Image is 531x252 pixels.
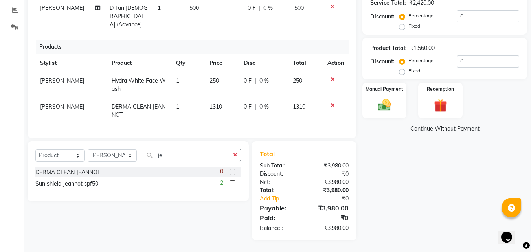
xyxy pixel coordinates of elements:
[304,224,355,232] div: ₹3,980.00
[35,54,107,72] th: Stylist
[313,195,355,203] div: ₹0
[112,103,165,118] span: DERMA CLEAN JEANNOT
[239,54,288,72] th: Disc
[244,77,252,85] span: 0 F
[364,125,525,133] a: Continue Without Payment
[259,103,269,111] span: 0 %
[288,54,323,72] th: Total
[259,77,269,85] span: 0 %
[254,213,304,223] div: Paid:
[189,4,199,11] span: 500
[171,54,205,72] th: Qty
[40,103,84,110] span: [PERSON_NAME]
[410,44,435,52] div: ₹1,560.00
[293,77,302,84] span: 250
[260,150,278,158] span: Total
[254,195,312,203] a: Add Tip
[294,4,304,11] span: 500
[408,22,420,29] label: Fixed
[408,57,434,64] label: Percentage
[304,178,355,186] div: ₹3,980.00
[366,86,403,93] label: Manual Payment
[143,149,230,161] input: Search or Scan
[255,103,256,111] span: |
[254,186,304,195] div: Total:
[370,44,407,52] div: Product Total:
[205,54,239,72] th: Price
[304,213,355,223] div: ₹0
[176,103,179,110] span: 1
[304,162,355,170] div: ₹3,980.00
[176,77,179,84] span: 1
[304,186,355,195] div: ₹3,980.00
[370,13,395,21] div: Discount:
[293,103,305,110] span: 1310
[259,4,260,12] span: |
[254,224,304,232] div: Balance :
[427,86,454,93] label: Redemption
[40,77,84,84] span: [PERSON_NAME]
[40,4,84,11] span: [PERSON_NAME]
[244,103,252,111] span: 0 F
[158,4,161,11] span: 1
[263,4,273,12] span: 0 %
[255,77,256,85] span: |
[323,54,349,72] th: Action
[498,221,523,244] iframe: chat widget
[304,203,355,213] div: ₹3,980.00
[220,179,223,187] span: 2
[110,4,147,28] span: D Tan [DEMOGRAPHIC_DATA] (Advance)
[254,162,304,170] div: Sub Total:
[36,40,355,54] div: Products
[254,203,304,213] div: Payable:
[248,4,255,12] span: 0 F
[370,57,395,66] div: Discount:
[209,103,222,110] span: 1310
[430,97,451,114] img: _gift.svg
[254,170,304,178] div: Discount:
[112,77,166,92] span: Hydra White Face Wash
[408,12,434,19] label: Percentage
[35,180,98,188] div: Sun shield Jeannot spf50
[254,178,304,186] div: Net:
[220,167,223,176] span: 0
[408,67,420,74] label: Fixed
[304,170,355,178] div: ₹0
[374,97,395,112] img: _cash.svg
[209,77,219,84] span: 250
[35,168,100,177] div: DERMA CLEAN JEANNOT
[107,54,171,72] th: Product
